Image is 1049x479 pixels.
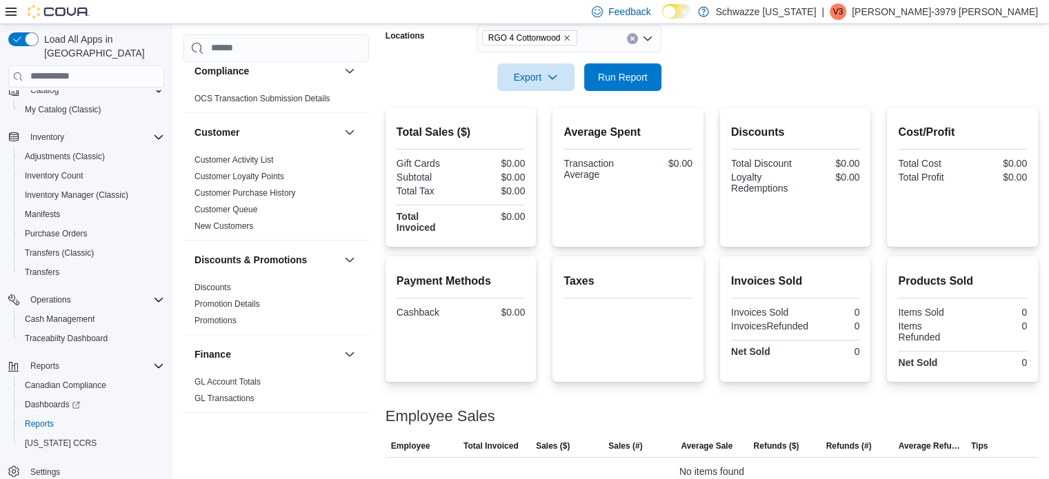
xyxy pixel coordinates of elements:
[25,333,108,344] span: Traceabilty Dashboard
[194,347,339,361] button: Finance
[563,273,692,289] h2: Taxes
[19,206,164,223] span: Manifests
[19,225,164,242] span: Purchase Orders
[898,172,959,183] div: Total Profit
[563,158,625,180] div: Transaction Average
[194,221,253,232] span: New Customers
[30,467,60,478] span: Settings
[25,151,105,162] span: Adjustments (Classic)
[19,416,59,432] a: Reports
[497,63,575,91] button: Export
[25,358,65,374] button: Reports
[731,172,792,194] div: Loyalty Redemptions
[898,307,959,318] div: Items Sold
[19,377,164,394] span: Canadian Compliance
[194,93,330,104] span: OCS Transaction Submission Details
[386,30,425,41] label: Locations
[971,440,988,451] span: Tips
[341,346,358,363] button: Finance
[966,158,1027,169] div: $0.00
[608,5,650,19] span: Feedback
[183,152,369,240] div: Customer
[966,307,1027,318] div: 0
[397,172,458,183] div: Subtotal
[25,438,97,449] span: [US_STATE] CCRS
[397,185,458,196] div: Total Tax
[463,440,519,451] span: Total Invoiced
[194,155,274,165] a: Customer Activity List
[631,158,692,169] div: $0.00
[194,204,257,215] span: Customer Queue
[731,320,808,332] div: InvoicesRefunded
[19,148,164,165] span: Adjustments (Classic)
[898,158,959,169] div: Total Cost
[482,30,578,45] span: RGO 4 Cottonwood
[194,171,284,182] span: Customer Loyalty Points
[25,228,88,239] span: Purchase Orders
[341,124,358,141] button: Customer
[25,190,128,201] span: Inventory Manager (Classic)
[830,3,846,20] div: Vaughan-3979 Turner
[30,132,64,143] span: Inventory
[584,63,661,91] button: Run Report
[14,243,170,263] button: Transfers (Classic)
[397,158,458,169] div: Gift Cards
[28,5,90,19] img: Cova
[14,263,170,282] button: Transfers
[731,158,792,169] div: Total Discount
[19,330,113,347] a: Traceabilty Dashboard
[19,101,107,118] a: My Catalog (Classic)
[19,167,89,184] a: Inventory Count
[19,225,93,242] a: Purchase Orders
[25,104,101,115] span: My Catalog (Classic)
[19,187,164,203] span: Inventory Manager (Classic)
[14,224,170,243] button: Purchase Orders
[194,94,330,103] a: OCS Transaction Submission Details
[25,209,60,220] span: Manifests
[194,377,261,387] a: GL Account Totals
[966,172,1027,183] div: $0.00
[19,187,134,203] a: Inventory Manager (Classic)
[898,273,1027,289] h2: Products Sold
[966,357,1027,368] div: 0
[194,315,237,326] span: Promotions
[19,245,164,261] span: Transfers (Classic)
[194,299,260,309] a: Promotion Details
[25,380,106,391] span: Canadian Compliance
[194,347,231,361] h3: Finance
[30,294,71,305] span: Operations
[25,170,83,181] span: Inventory Count
[798,158,859,169] div: $0.00
[19,245,99,261] a: Transfers (Classic)
[753,440,799,451] span: Refunds ($)
[821,3,824,20] p: |
[19,330,164,347] span: Traceabilty Dashboard
[25,292,164,308] span: Operations
[30,85,59,96] span: Catalog
[194,253,307,267] h3: Discounts & Promotions
[341,252,358,268] button: Discounts & Promotions
[25,292,77,308] button: Operations
[966,320,1027,332] div: 0
[341,63,358,79] button: Compliance
[194,64,339,78] button: Compliance
[14,205,170,224] button: Manifests
[627,33,638,44] button: Clear input
[19,264,65,281] a: Transfers
[731,346,770,357] strong: Net Sold
[898,320,959,343] div: Items Refunded
[563,34,571,42] button: Remove RGO 4 Cottonwood from selection in this group
[898,357,937,368] strong: Net Sold
[25,314,94,325] span: Cash Management
[506,63,566,91] span: Export
[194,298,260,309] span: Promotion Details
[798,307,859,318] div: 0
[397,307,458,318] div: Cashback
[386,408,495,425] h3: Employee Sales
[19,435,102,451] a: [US_STATE] CCRS
[194,188,296,198] a: Customer Purchase History
[798,346,859,357] div: 0
[488,31,561,45] span: RGO 4 Cottonwood
[19,435,164,451] span: Washington CCRS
